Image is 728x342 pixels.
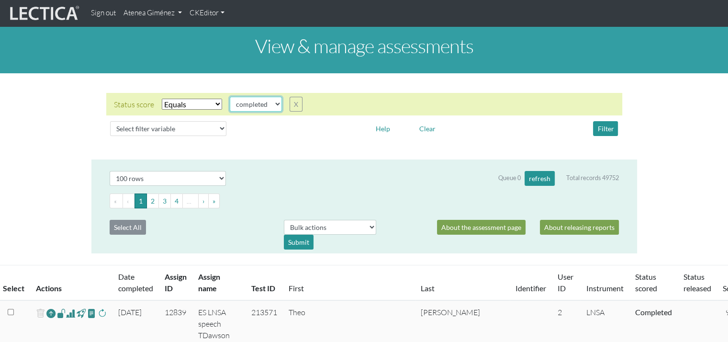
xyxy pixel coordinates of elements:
[246,265,283,301] th: Test ID
[120,4,186,23] a: Atenea Giménez
[414,121,439,136] button: Clear
[525,171,555,186] button: refresh
[498,171,619,186] div: Queue 0 Total records 49752
[289,284,304,293] a: First
[421,284,435,293] a: Last
[437,220,526,235] a: About the assessment page
[515,284,546,293] a: Identifier
[110,194,619,208] ul: Pagination
[158,194,171,208] button: Go to page 3
[118,272,153,293] a: Date completed
[635,272,657,293] a: Status scored
[87,4,120,23] a: Sign out
[683,272,711,293] a: Status released
[8,4,79,23] img: lecticalive
[635,308,672,317] a: Completed = assessment has been completed; CS scored = assessment has been CLAS scored; LS scored...
[46,307,56,320] a: Reopen
[558,272,573,293] a: User ID
[371,123,394,132] a: Help
[114,99,154,110] div: Status score
[192,265,246,301] th: Assign name
[66,308,75,319] span: Analyst score
[593,121,618,136] button: Filter
[87,308,96,319] span: view
[186,4,228,23] a: CKEditor
[290,97,302,112] button: X
[134,194,147,208] button: Go to page 1
[586,284,624,293] a: Instrument
[146,194,159,208] button: Go to page 2
[30,265,112,301] th: Actions
[77,308,86,319] span: view
[159,265,192,301] th: Assign ID
[170,194,183,208] button: Go to page 4
[208,194,220,208] button: Go to last page
[98,308,107,319] span: rescore
[284,235,314,250] div: Submit
[371,121,394,136] button: Help
[198,194,209,208] button: Go to next page
[36,307,45,320] span: delete
[110,220,146,235] button: Select All
[57,308,66,319] span: view
[540,220,619,235] a: About releasing reports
